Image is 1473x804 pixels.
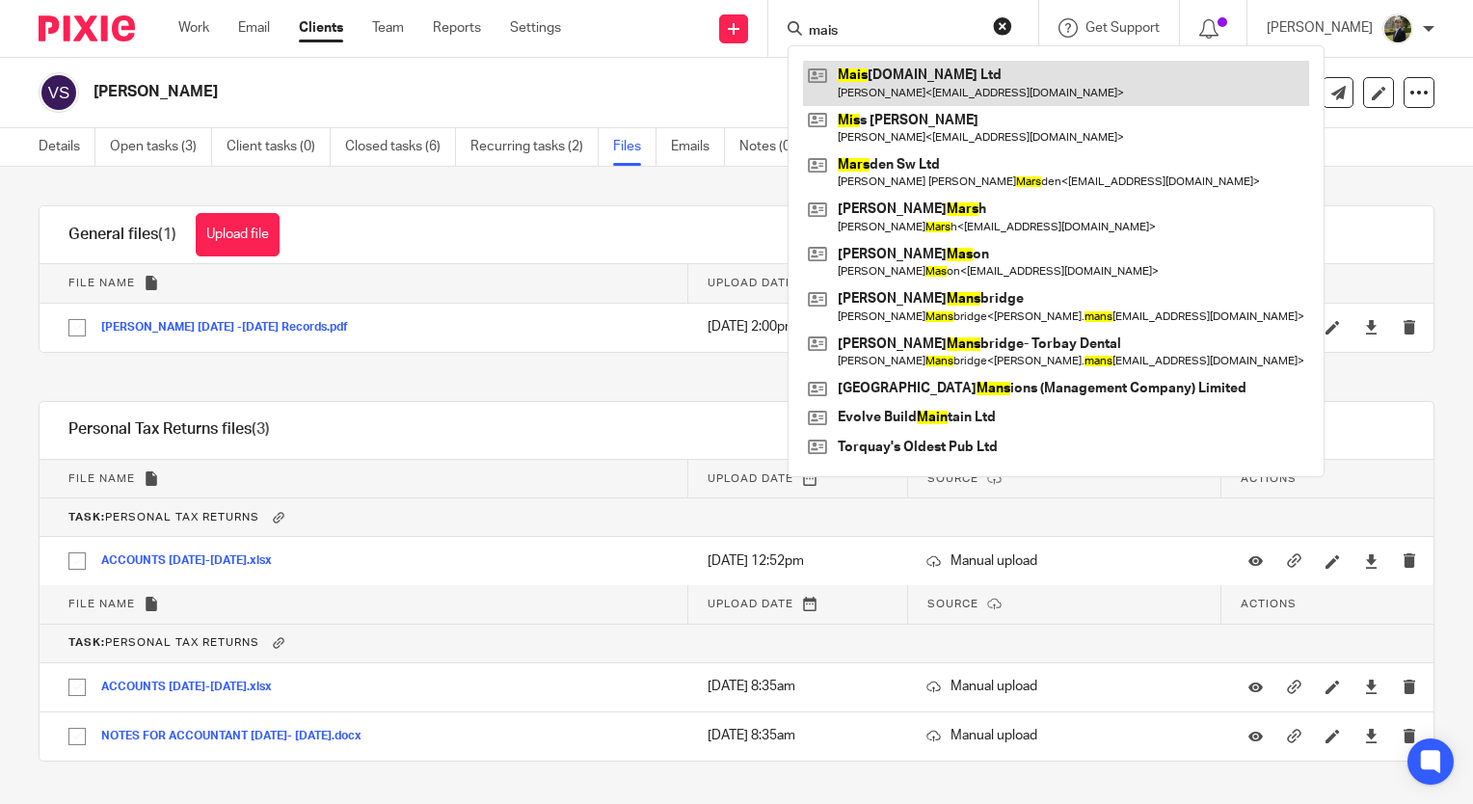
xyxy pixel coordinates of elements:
button: ACCOUNTS [DATE]-[DATE].xlsx [101,554,286,568]
b: Task: [68,638,105,649]
a: Reports [433,18,481,38]
img: ACCOUNTING4EVERYTHING-9.jpg [1382,13,1413,44]
a: Work [178,18,209,38]
span: File name [68,473,135,484]
button: Clear [993,16,1012,36]
h1: Personal Tax Returns files [68,419,270,440]
span: Get Support [1085,21,1160,35]
img: svg%3E [39,72,79,113]
p: Manual upload [926,677,1202,696]
p: Manual upload [926,551,1202,571]
a: Download [1364,317,1379,336]
span: Personal Tax Returns [68,638,259,649]
span: Upload date [708,473,793,484]
img: Pixie [39,15,135,41]
a: Details [39,128,95,166]
a: Client tasks (0) [227,128,331,166]
a: Download [1364,726,1379,745]
a: Email [238,18,270,38]
a: Files [613,128,656,166]
p: [DATE] 12:52pm [708,551,889,571]
a: Settings [510,18,561,38]
input: Select [59,718,95,755]
button: [PERSON_NAME] [DATE] -[DATE] Records.pdf [101,321,362,335]
a: Notes (0) [739,128,810,166]
input: Select [59,543,95,579]
p: [DATE] 8:35am [708,677,889,696]
p: [DATE] 2:00pm [708,317,889,336]
input: Select [59,309,95,346]
h2: [PERSON_NAME] [94,82,956,102]
h1: General files [68,225,176,245]
span: Source [927,599,978,609]
span: File name [68,278,135,288]
input: Search [807,23,980,40]
a: Download [1364,551,1379,571]
a: Recurring tasks (2) [470,128,599,166]
a: Emails [671,128,725,166]
button: NOTES FOR ACCOUNTANT [DATE]- [DATE].docx [101,730,376,743]
span: Upload date [708,278,793,288]
span: File name [68,599,135,609]
p: Manual upload [926,726,1202,745]
button: Upload file [196,213,280,256]
span: Actions [1241,599,1297,609]
a: Open tasks (3) [110,128,212,166]
button: ACCOUNTS [DATE]-[DATE].xlsx [101,681,286,694]
p: [PERSON_NAME] [1267,18,1373,38]
span: Source [927,473,978,484]
a: Download [1364,677,1379,696]
a: Closed tasks (6) [345,128,456,166]
span: (3) [252,421,270,437]
b: Task: [68,512,105,523]
span: Personal Tax Returns [68,512,259,523]
span: Actions [1241,473,1297,484]
span: Upload date [708,599,793,609]
span: (1) [158,227,176,242]
input: Select [59,669,95,706]
a: Team [372,18,404,38]
a: Clients [299,18,343,38]
p: [DATE] 8:35am [708,726,889,745]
